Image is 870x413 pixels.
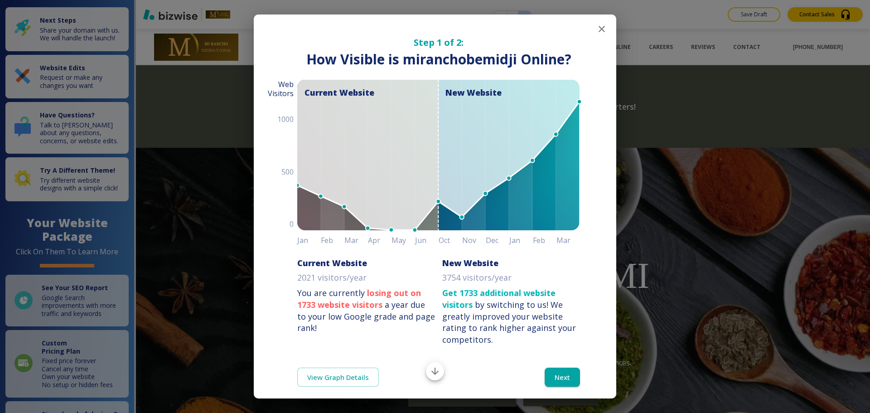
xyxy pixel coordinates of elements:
button: Next [545,368,580,387]
h6: Nov [462,234,486,247]
h6: Jan [509,234,533,247]
h6: Mar [556,234,580,247]
h6: May [391,234,415,247]
strong: Get 1733 additional website visitors [442,287,556,310]
h6: Current Website [297,258,367,268]
h6: Apr [368,234,391,247]
div: We greatly improved your website rating to rank higher against your competitors. [442,299,576,345]
h6: Jan [297,234,321,247]
strong: losing out on 1733 website visitors [297,287,421,310]
h6: Feb [321,234,344,247]
h6: New Website [442,258,498,268]
h6: Dec [486,234,509,247]
h6: Oct [439,234,462,247]
a: View Graph Details [297,368,379,387]
h6: Jun [415,234,439,247]
button: Scroll to bottom [426,362,444,380]
p: You are currently a year due to your low Google grade and page rank! [297,287,435,334]
h6: Feb [533,234,556,247]
p: 3754 visitors/year [442,272,512,284]
p: 2021 visitors/year [297,272,367,284]
p: by switching to us! [442,287,580,346]
h6: Mar [344,234,368,247]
